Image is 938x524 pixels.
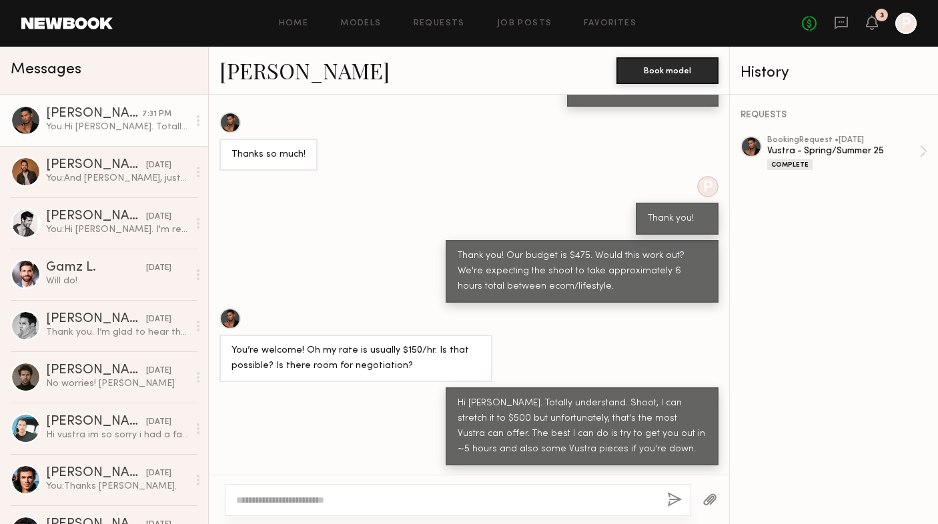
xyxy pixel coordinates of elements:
div: Hi vustra im so sorry i had a family emergency and will be out of the state and unfortunately won... [46,429,188,441]
div: You: Thanks [PERSON_NAME]. [46,480,188,493]
div: [DATE] [146,262,171,275]
div: [DATE] [146,467,171,480]
a: [PERSON_NAME] [219,56,390,85]
div: Will do! [46,275,188,287]
div: Gamz L. [46,261,146,275]
a: Requests [414,19,465,28]
div: Hi [PERSON_NAME]. Totally understand. Shoot, I can stretch it to $500 but unfortunately, that's t... [458,396,707,457]
div: History [741,65,927,81]
div: Vustra - Spring/Summer 25 [767,145,919,157]
div: [PERSON_NAME] [46,415,146,429]
div: You: And [PERSON_NAME], just to confirm, you have a [PERSON_NAME]/facial hair, right? Vustra like... [46,172,188,185]
a: Models [340,19,381,28]
div: [DATE] [146,159,171,172]
div: You: Hi [PERSON_NAME]. I'm reaching out on behalf of Vustra ([DOMAIN_NAME]). Details are being fi... [46,223,188,236]
div: No worries! [PERSON_NAME] [46,377,188,390]
div: Thank you! [648,211,707,227]
div: [DATE] [146,365,171,377]
div: Complete [767,159,813,170]
div: [DATE] [146,211,171,223]
div: Thank you. I’m glad to hear that. Have a good day [46,326,188,339]
a: P [895,13,917,34]
div: [DATE] [146,313,171,326]
a: bookingRequest •[DATE]Vustra - Spring/Summer 25Complete [767,136,927,170]
span: Messages [11,62,81,77]
div: Thanks so much! [231,147,306,163]
div: [PERSON_NAME] [46,467,146,480]
div: 3 [880,12,884,19]
div: [PERSON_NAME] [46,210,146,223]
a: Job Posts [497,19,552,28]
div: 7:31 PM [142,108,171,121]
div: [PERSON_NAME] [46,364,146,377]
button: Book model [616,57,719,84]
div: [DATE] [146,416,171,429]
div: You’re welcome! Oh my rate is usually $150/hr. Is that possible? Is there room for negotiation? [231,343,480,374]
a: Book model [616,64,719,75]
div: [PERSON_NAME] [46,107,142,121]
div: You: Hi [PERSON_NAME]. Totally understand. Shoot, I can stretch it to $500 but unfortunately, tha... [46,121,188,133]
a: Home [279,19,309,28]
div: booking Request • [DATE] [767,136,919,145]
div: [PERSON_NAME] [46,313,146,326]
div: [PERSON_NAME] [46,159,146,172]
div: Thank you! Our budget is $475. Would this work out? We're expecting the shoot to take approximate... [458,249,707,295]
div: REQUESTS [741,111,927,120]
a: Favorites [584,19,636,28]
